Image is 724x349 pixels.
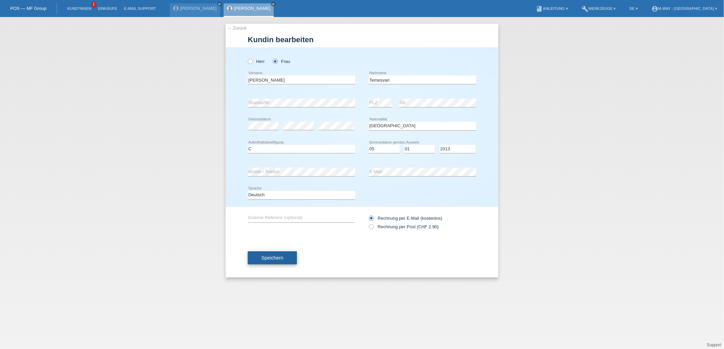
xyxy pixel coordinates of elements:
[271,2,276,6] a: close
[121,6,160,11] a: E-Mail Support
[248,35,476,44] h1: Kundin bearbeiten
[369,224,373,233] input: Rechnung per Post (CHF 2.90)
[217,2,222,6] a: close
[369,224,439,229] label: Rechnung per Post (CHF 2.90)
[91,2,96,7] span: 1
[648,6,721,11] a: account_circlem-way - [GEOGRAPHIC_DATA] ▾
[248,59,265,64] label: Herr
[248,59,252,63] input: Herr
[180,6,217,11] a: [PERSON_NAME]
[64,6,94,11] a: Kund*innen
[218,2,222,6] i: close
[273,59,290,64] label: Frau
[707,343,721,347] a: Support
[626,6,641,11] a: DE ▾
[533,6,571,11] a: bookAnleitung ▾
[536,5,543,12] i: book
[234,6,271,11] a: [PERSON_NAME]
[227,26,246,31] a: ← Zurück
[261,255,283,261] span: Speichern
[651,5,658,12] i: account_circle
[248,251,297,264] button: Speichern
[10,6,46,11] a: POS — MF Group
[272,2,275,6] i: close
[369,216,373,224] input: Rechnung per E-Mail (kostenlos)
[582,5,588,12] i: build
[369,216,442,221] label: Rechnung per E-Mail (kostenlos)
[578,6,619,11] a: buildWerkzeuge ▾
[273,59,277,63] input: Frau
[94,6,120,11] a: Einkäufe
